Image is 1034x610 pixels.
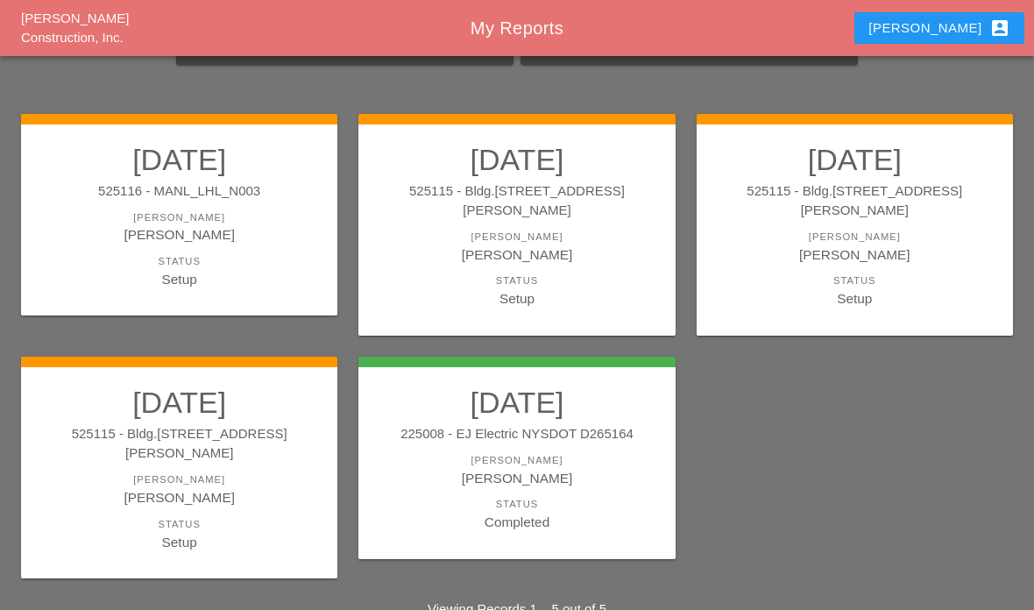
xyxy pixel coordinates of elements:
h2: [DATE] [39,142,320,177]
h2: [DATE] [39,385,320,420]
div: Status [39,517,320,532]
div: [PERSON_NAME] [376,468,657,488]
div: Setup [714,288,995,309]
div: [PERSON_NAME] [714,230,995,245]
div: [PERSON_NAME] [39,472,320,487]
a: [DATE]225008 - EJ Electric NYSDOT D265164[PERSON_NAME][PERSON_NAME]StatusCompleted [376,385,657,532]
a: [DATE]525116 - MANL_LHL_N003[PERSON_NAME][PERSON_NAME]StatusSetup [39,142,320,289]
button: [PERSON_NAME] [854,12,1023,44]
h2: [DATE] [714,142,995,177]
div: Setup [376,288,657,309]
div: 525115 - Bldg.[STREET_ADDRESS][PERSON_NAME] [376,181,657,221]
div: 525116 - MANL_LHL_N003 [39,181,320,202]
div: Status [714,273,995,288]
div: Setup [39,532,320,552]
i: account_box [989,18,1010,39]
div: [PERSON_NAME] [39,210,320,225]
div: 225008 - EJ Electric NYSDOT D265164 [376,424,657,444]
div: Setup [39,269,320,289]
a: [DATE]525115 - Bldg.[STREET_ADDRESS][PERSON_NAME][PERSON_NAME][PERSON_NAME]StatusSetup [714,142,995,309]
div: [PERSON_NAME] [376,230,657,245]
a: [PERSON_NAME] Construction, Inc. [21,11,129,46]
div: [PERSON_NAME] [39,224,320,245]
div: [PERSON_NAME] [714,245,995,265]
div: [PERSON_NAME] [376,245,657,265]
span: My Reports [471,18,563,38]
div: [PERSON_NAME] [376,453,657,468]
div: 525115 - Bldg.[STREET_ADDRESS][PERSON_NAME] [714,181,995,221]
div: Completed [376,512,657,532]
div: Status [376,497,657,512]
div: [PERSON_NAME] [868,18,1009,39]
a: [DATE]525115 - Bldg.[STREET_ADDRESS][PERSON_NAME][PERSON_NAME][PERSON_NAME]StatusSetup [39,385,320,552]
div: [PERSON_NAME] [39,487,320,507]
h2: [DATE] [376,385,657,420]
div: 525115 - Bldg.[STREET_ADDRESS][PERSON_NAME] [39,424,320,464]
a: [DATE]525115 - Bldg.[STREET_ADDRESS][PERSON_NAME][PERSON_NAME][PERSON_NAME]StatusSetup [376,142,657,309]
div: Status [39,254,320,269]
div: Status [376,273,657,288]
h2: [DATE] [376,142,657,177]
